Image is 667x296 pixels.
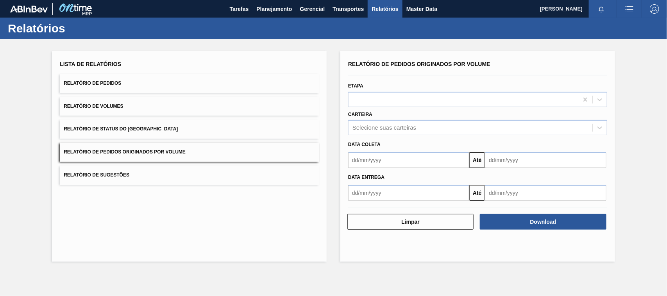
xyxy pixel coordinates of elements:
[348,61,490,67] span: Relatório de Pedidos Originados por Volume
[300,4,325,14] span: Gerencial
[348,142,381,147] span: Data coleta
[469,185,485,201] button: Até
[406,4,437,14] span: Master Data
[60,166,319,185] button: Relatório de Sugestões
[60,97,319,116] button: Relatório de Volumes
[372,4,398,14] span: Relatórios
[589,4,614,14] button: Notificações
[64,172,129,178] span: Relatório de Sugestões
[348,152,469,168] input: dd/mm/yyyy
[8,24,147,33] h1: Relatórios
[480,214,606,230] button: Download
[64,103,123,109] span: Relatório de Volumes
[333,4,364,14] span: Transportes
[625,4,634,14] img: userActions
[64,126,178,132] span: Relatório de Status do [GEOGRAPHIC_DATA]
[60,61,121,67] span: Lista de Relatórios
[650,4,659,14] img: Logout
[469,152,485,168] button: Até
[256,4,292,14] span: Planejamento
[60,143,319,162] button: Relatório de Pedidos Originados por Volume
[348,185,469,201] input: dd/mm/yyyy
[347,214,474,230] button: Limpar
[352,125,416,131] div: Selecione suas carteiras
[348,83,363,89] label: Etapa
[64,149,186,155] span: Relatório de Pedidos Originados por Volume
[348,175,384,180] span: Data entrega
[348,112,372,117] label: Carteira
[60,74,319,93] button: Relatório de Pedidos
[10,5,48,12] img: TNhmsLtSVTkK8tSr43FrP2fwEKptu5GPRR3wAAAABJRU5ErkJggg==
[230,4,249,14] span: Tarefas
[485,185,606,201] input: dd/mm/yyyy
[64,80,121,86] span: Relatório de Pedidos
[485,152,606,168] input: dd/mm/yyyy
[60,119,319,139] button: Relatório de Status do [GEOGRAPHIC_DATA]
